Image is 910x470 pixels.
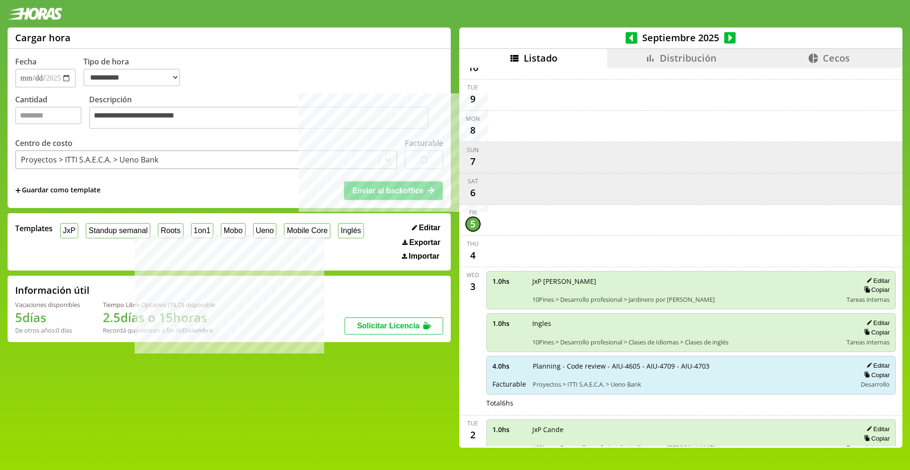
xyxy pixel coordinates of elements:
[486,398,896,407] div: Total 6 hs
[524,52,557,64] span: Listado
[15,223,53,234] span: Templates
[352,187,423,195] span: Enviar al backoffice
[405,138,443,148] label: Facturable
[532,295,840,304] span: 10Pines > Desarrollo profesional > Jardinero por [PERSON_NAME]
[182,326,213,334] b: Diciembre
[103,309,215,326] h1: 2.5 días o 15 horas
[492,319,526,328] span: 1.0 hs
[338,223,364,238] button: Inglés
[344,181,443,199] button: Enviar al backoffice
[492,277,526,286] span: 1.0 hs
[400,238,443,247] button: Exportar
[8,8,63,20] img: logotipo
[465,60,481,75] div: 10
[533,362,850,371] span: Planning - Code review - AIU-4605 - AIU-4709 - AIU-4703
[466,115,480,123] div: Mon
[345,317,443,334] button: Solicitar Licencia
[467,146,479,154] div: Sun
[89,94,443,131] label: Descripción
[15,326,80,334] div: De otros años: 0 días
[532,319,840,328] span: Ingles
[15,300,80,309] div: Vacaciones disponibles
[864,319,890,327] button: Editar
[103,300,215,309] div: Tiempo Libre Optativo (TiLO) disponible
[15,56,36,67] label: Fecha
[21,154,158,165] div: Proyectos > ITTI S.A.E.C.A. > Ueno Bank
[861,371,890,379] button: Copiar
[15,94,89,131] label: Cantidad
[861,328,890,336] button: Copiar
[419,224,440,232] span: Editar
[846,295,890,304] span: Tareas internas
[284,223,330,238] button: Mobile Core
[89,107,428,129] textarea: Descripción
[861,434,890,443] button: Copiar
[861,286,890,294] button: Copiar
[191,223,213,238] button: 1on1
[409,223,443,233] button: Editar
[15,31,71,44] h1: Cargar hora
[15,107,82,124] input: Cantidad
[409,252,439,261] span: Importar
[533,380,850,389] span: Proyectos > ITTI S.A.E.C.A. > Ueno Bank
[60,223,78,238] button: JxP
[864,362,890,370] button: Editar
[864,277,890,285] button: Editar
[492,380,526,389] span: Facturable
[861,380,890,389] span: Desarrollo
[846,443,890,452] span: Tareas internas
[467,419,478,427] div: Tue
[253,223,277,238] button: Ueno
[467,240,479,248] div: Thu
[158,223,183,238] button: Roots
[637,31,724,44] span: Septiembre 2025
[459,68,902,446] div: scrollable content
[467,83,478,91] div: Tue
[823,52,850,64] span: Cecos
[492,362,526,371] span: 4.0 hs
[15,185,21,196] span: +
[465,185,481,200] div: 6
[864,425,890,433] button: Editar
[465,427,481,443] div: 2
[469,208,477,217] div: Fri
[660,52,717,64] span: Distribución
[465,154,481,169] div: 7
[465,91,481,107] div: 9
[465,123,481,138] div: 8
[532,338,840,346] span: 10Pines > Desarrollo profesional > Clases de Idiomas > Clases de inglés
[83,56,188,88] label: Tipo de hora
[357,322,419,330] span: Solicitar Licencia
[532,277,840,286] span: JxP [PERSON_NAME]
[465,248,481,263] div: 4
[465,217,481,232] div: 5
[15,284,90,297] h2: Información útil
[15,185,100,196] span: +Guardar como template
[103,326,215,334] div: Recordá que vencen a fin de
[15,309,80,326] h1: 5 días
[86,223,150,238] button: Standup semanal
[15,138,73,148] label: Centro de costo
[532,425,840,434] span: JxP Cande
[846,338,890,346] span: Tareas internas
[465,279,481,294] div: 3
[492,425,526,434] span: 1.0 hs
[468,177,478,185] div: Sat
[221,223,246,238] button: Mobo
[83,69,180,86] select: Tipo de hora
[466,271,479,279] div: Wed
[409,238,440,247] span: Exportar
[532,443,840,452] span: 10Pines > Desarrollo profesional > Jardinero por [PERSON_NAME]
